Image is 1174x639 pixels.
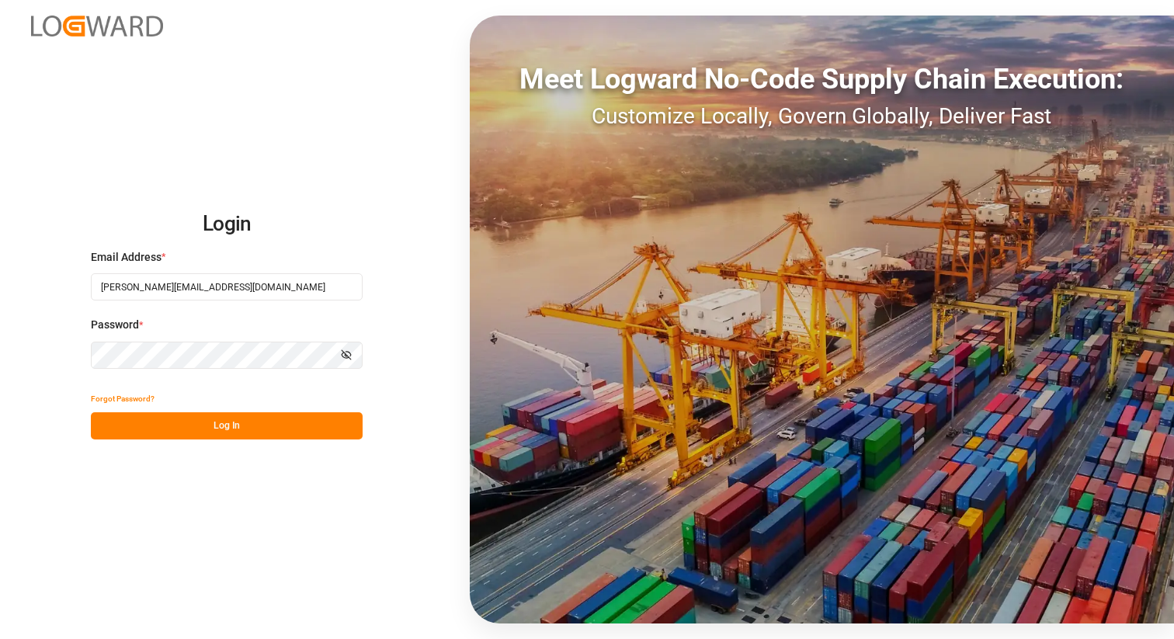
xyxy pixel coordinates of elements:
[91,273,363,300] input: Enter your email
[91,249,162,266] span: Email Address
[91,412,363,439] button: Log In
[91,385,155,412] button: Forgot Password?
[91,200,363,249] h2: Login
[470,58,1174,100] div: Meet Logward No-Code Supply Chain Execution:
[31,16,163,36] img: Logward_new_orange.png
[470,100,1174,133] div: Customize Locally, Govern Globally, Deliver Fast
[91,317,139,333] span: Password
